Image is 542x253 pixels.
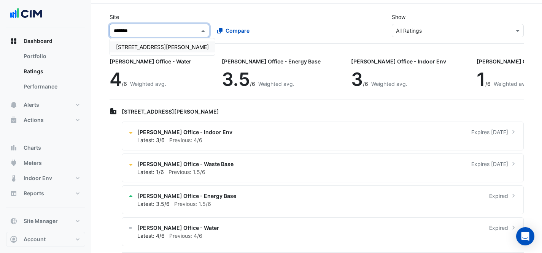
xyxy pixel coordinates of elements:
[6,155,85,171] button: Meters
[6,213,85,229] button: Site Manager
[10,159,17,167] app-icon: Meters
[10,116,17,124] app-icon: Actions
[489,192,508,200] span: Expired
[24,217,58,225] span: Site Manager
[110,13,119,21] label: Site
[24,190,44,197] span: Reports
[6,232,85,247] button: Account
[6,112,85,128] button: Actions
[489,224,508,232] span: Expired
[10,190,17,197] app-icon: Reports
[137,224,219,232] span: [PERSON_NAME] Office - Water
[137,232,165,239] span: Latest: 4/6
[24,101,39,109] span: Alerts
[24,144,41,152] span: Charts
[10,101,17,109] app-icon: Alerts
[351,68,363,90] span: 3
[122,81,127,87] span: /6
[6,49,85,97] div: Dashboard
[169,137,202,143] span: Previous: 4/6
[24,236,46,243] span: Account
[122,108,219,115] span: [STREET_ADDRESS][PERSON_NAME]
[6,140,85,155] button: Charts
[471,128,508,136] span: Expires [DATE]
[226,27,250,35] span: Compare
[17,49,85,64] a: Portfolio
[6,97,85,112] button: Alerts
[212,24,254,37] button: Compare
[137,201,170,207] span: Latest: 3.5/6
[10,144,17,152] app-icon: Charts
[10,174,17,182] app-icon: Indoor Env
[110,68,122,90] span: 4
[363,81,368,87] span: /6
[222,68,250,90] span: 3.5
[24,37,52,45] span: Dashboard
[110,57,191,65] div: [PERSON_NAME] Office - Water
[258,81,294,87] span: Weighted avg.
[351,57,446,65] div: [PERSON_NAME] Office - Indoor Env
[10,217,17,225] app-icon: Site Manager
[485,81,491,87] span: /6
[137,160,234,168] span: [PERSON_NAME] Office - Waste Base
[516,227,534,245] div: Open Intercom Messenger
[9,6,43,21] img: Company Logo
[477,68,485,90] span: 1
[24,116,44,124] span: Actions
[137,137,165,143] span: Latest: 3/6
[24,174,52,182] span: Indoor Env
[6,171,85,186] button: Indoor Env
[174,201,211,207] span: Previous: 1.5/6
[137,192,236,200] span: [PERSON_NAME] Office - Energy Base
[116,44,209,50] span: [STREET_ADDRESS][PERSON_NAME]
[6,186,85,201] button: Reports
[494,81,530,87] span: Weighted avg.
[130,81,166,87] span: Weighted avg.
[17,79,85,94] a: Performance
[17,64,85,79] a: Ratings
[471,160,508,168] span: Expires [DATE]
[110,38,215,55] div: Options List
[6,33,85,49] button: Dashboard
[10,37,17,45] app-icon: Dashboard
[222,57,321,65] div: [PERSON_NAME] Office - Energy Base
[371,81,407,87] span: Weighted avg.
[250,81,255,87] span: /6
[24,159,42,167] span: Meters
[137,128,232,136] span: [PERSON_NAME] Office - Indoor Env
[169,232,202,239] span: Previous: 4/6
[392,13,405,21] label: Show
[137,169,164,175] span: Latest: 1/6
[168,169,205,175] span: Previous: 1.5/6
